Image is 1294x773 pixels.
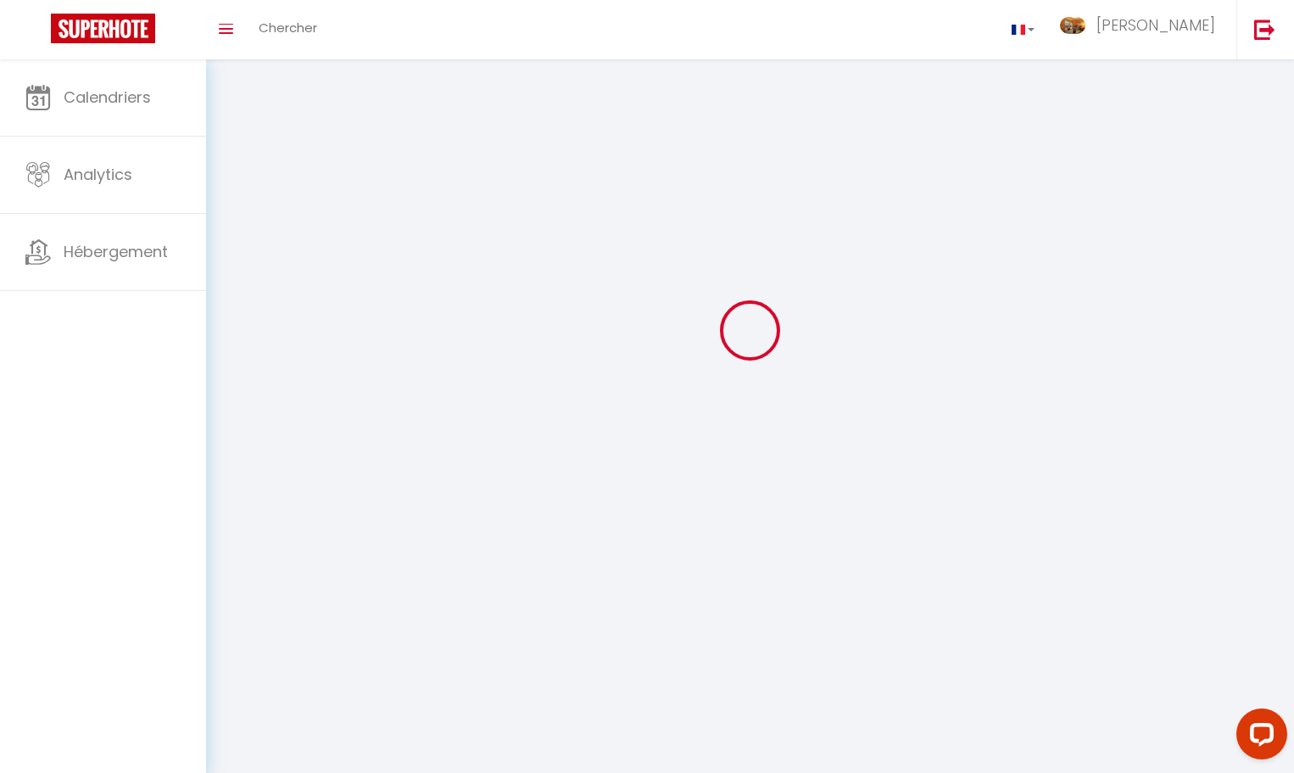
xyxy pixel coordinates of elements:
[1096,14,1215,36] span: [PERSON_NAME]
[1254,19,1275,40] img: logout
[51,14,155,43] img: Super Booking
[64,241,168,262] span: Hébergement
[259,19,317,36] span: Chercher
[1060,17,1085,34] img: ...
[1223,702,1294,773] iframe: LiveChat chat widget
[64,87,151,108] span: Calendriers
[64,164,132,185] span: Analytics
